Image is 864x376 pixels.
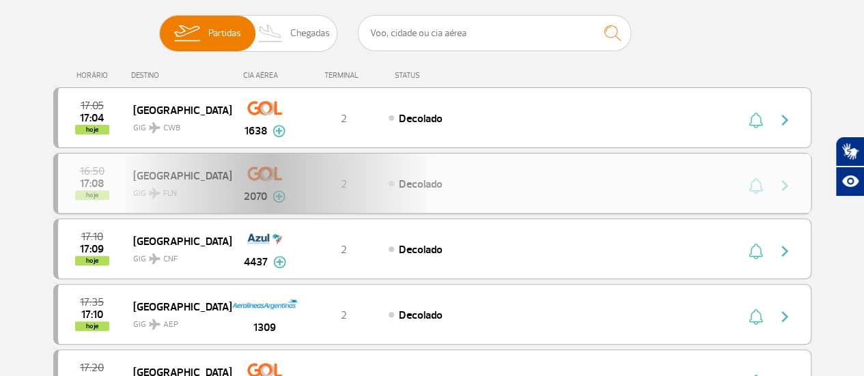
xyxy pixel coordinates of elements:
[80,298,104,307] span: 2025-08-24 17:35:00
[388,71,499,80] div: STATUS
[399,112,442,126] span: Decolado
[80,113,104,123] span: 2025-08-24 17:04:37
[341,308,347,322] span: 2
[80,363,104,373] span: 2025-08-24 17:20:00
[835,136,864,197] div: Plugin de acessibilidade da Hand Talk.
[163,319,178,331] span: AEP
[81,101,104,111] span: 2025-08-24 17:05:00
[749,243,763,259] img: sino-painel-voo.svg
[75,321,109,331] span: hoje
[80,244,104,254] span: 2025-08-24 17:09:41
[399,308,442,322] span: Decolado
[273,125,285,137] img: mais-info-painel-voo.svg
[341,243,347,257] span: 2
[149,122,161,133] img: destiny_airplane.svg
[75,125,109,134] span: hoje
[253,319,276,336] span: 1309
[81,310,103,319] span: 2025-08-24 17:10:45
[835,167,864,197] button: Abrir recursos assistivos.
[131,71,231,80] div: DESTINO
[81,232,103,242] span: 2025-08-24 17:10:00
[245,123,267,139] span: 1638
[75,256,109,265] span: hoje
[273,256,286,268] img: mais-info-painel-voo.svg
[133,115,221,134] span: GIG
[341,112,347,126] span: 2
[163,253,178,265] span: CNF
[777,243,793,259] img: seta-direita-painel-voo.svg
[133,311,221,331] span: GIG
[165,16,208,51] img: slider-embarque
[749,112,763,128] img: sino-painel-voo.svg
[163,122,180,134] span: CWB
[299,71,388,80] div: TERMINAL
[231,71,299,80] div: CIA AÉREA
[399,243,442,257] span: Decolado
[290,16,330,51] span: Chegadas
[133,232,221,250] span: [GEOGRAPHIC_DATA]
[133,298,221,315] span: [GEOGRAPHIC_DATA]
[208,16,241,51] span: Partidas
[749,308,763,325] img: sino-painel-voo.svg
[133,101,221,119] span: [GEOGRAPHIC_DATA]
[149,253,161,264] img: destiny_airplane.svg
[251,16,291,51] img: slider-desembarque
[133,246,221,265] span: GIG
[149,319,161,330] img: destiny_airplane.svg
[777,308,793,325] img: seta-direita-painel-voo.svg
[835,136,864,167] button: Abrir tradutor de língua de sinais.
[244,254,268,270] span: 4437
[57,71,132,80] div: HORÁRIO
[358,15,631,51] input: Voo, cidade ou cia aérea
[777,112,793,128] img: seta-direita-painel-voo.svg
